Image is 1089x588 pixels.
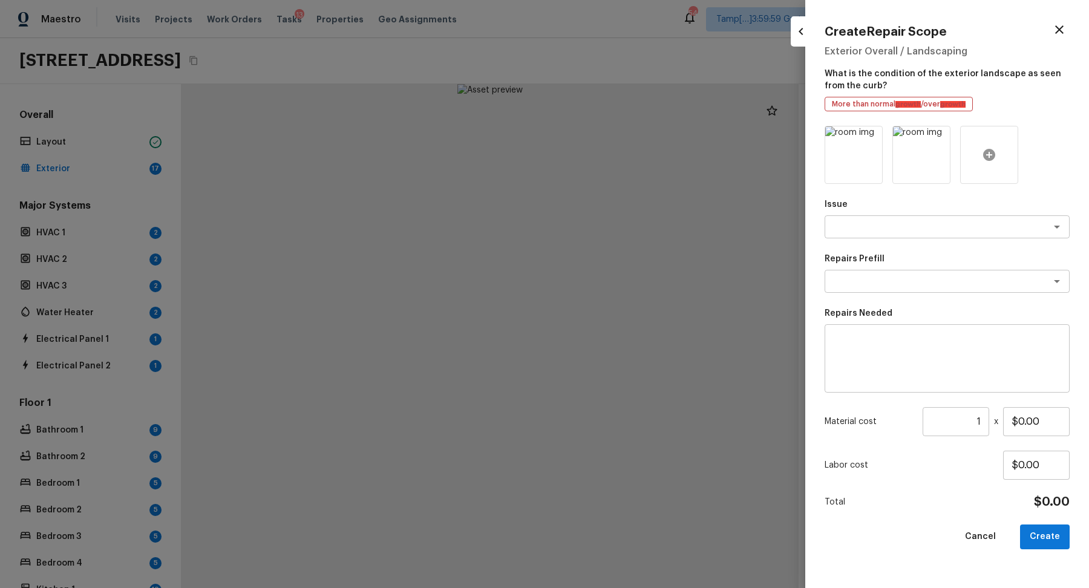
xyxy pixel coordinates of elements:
button: Cancel [955,524,1006,549]
img: room img [893,126,950,183]
p: Material cost [825,416,918,428]
span: More than normal /over [828,98,970,111]
p: Repairs Needed [825,307,1070,319]
p: What is the condition of the exterior landscape as seen from the curb? [825,63,1070,92]
img: room img [825,126,882,183]
p: Issue [825,198,1070,211]
p: Labor cost [825,459,1003,471]
h4: Create Repair Scope [825,24,947,40]
button: Create [1020,524,1070,549]
h5: Exterior Overall / Landscaping [825,45,1070,58]
div: x [825,407,1070,436]
ah_el_jm_1744637036066: growth [895,101,921,108]
h4: $0.00 [1034,494,1070,510]
button: Open [1048,218,1065,235]
ah_el_jm_1744637036066: growth [940,101,966,108]
p: Total [825,496,845,508]
button: Open [1048,273,1065,290]
p: Repairs Prefill [825,253,1070,265]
